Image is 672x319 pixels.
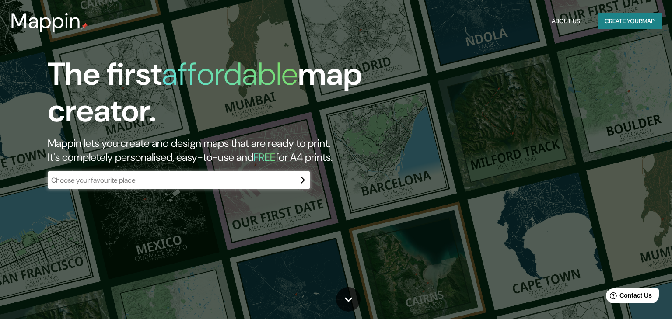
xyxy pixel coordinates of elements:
[598,13,661,29] button: Create yourmap
[253,150,276,164] h5: FREE
[594,285,662,309] iframe: Help widget launcher
[48,56,384,136] h1: The first map creator.
[48,175,293,185] input: Choose your favourite place
[162,54,298,94] h1: affordable
[10,9,81,33] h3: Mappin
[81,23,88,30] img: mappin-pin
[548,13,584,29] button: About Us
[48,136,384,164] h2: Mappin lets you create and design maps that are ready to print. It's completely personalised, eas...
